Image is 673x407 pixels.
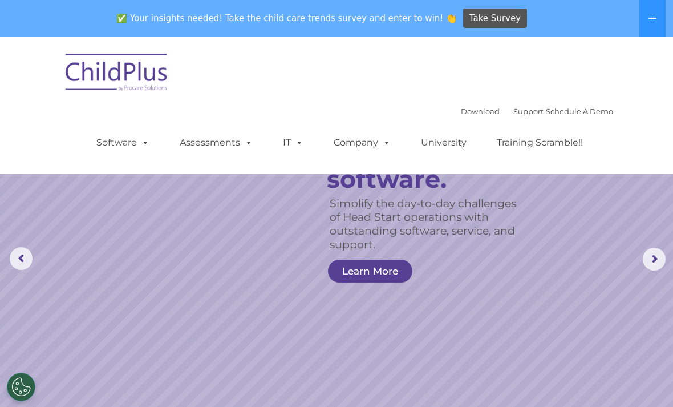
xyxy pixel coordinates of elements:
[322,131,402,154] a: Company
[410,131,478,154] a: University
[546,107,613,116] a: Schedule A Demo
[328,260,412,283] a: Learn More
[463,9,528,29] a: Take Survey
[168,131,264,154] a: Assessments
[271,131,315,154] a: IT
[461,107,613,116] font: |
[60,46,174,103] img: ChildPlus by Procare Solutions
[513,107,544,116] a: Support
[485,131,594,154] a: Training Scramble!!
[85,131,161,154] a: Software
[112,7,461,30] span: ✅ Your insights needed! Take the child care trends survey and enter to win! 👏
[7,373,35,401] button: Cookies Settings
[461,107,500,116] a: Download
[327,115,537,192] rs-layer: The ORIGINAL Head Start software.
[469,9,521,29] span: Take Survey
[330,197,526,252] rs-layer: Simplify the day-to-day challenges of Head Start operations with outstanding software, service, a...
